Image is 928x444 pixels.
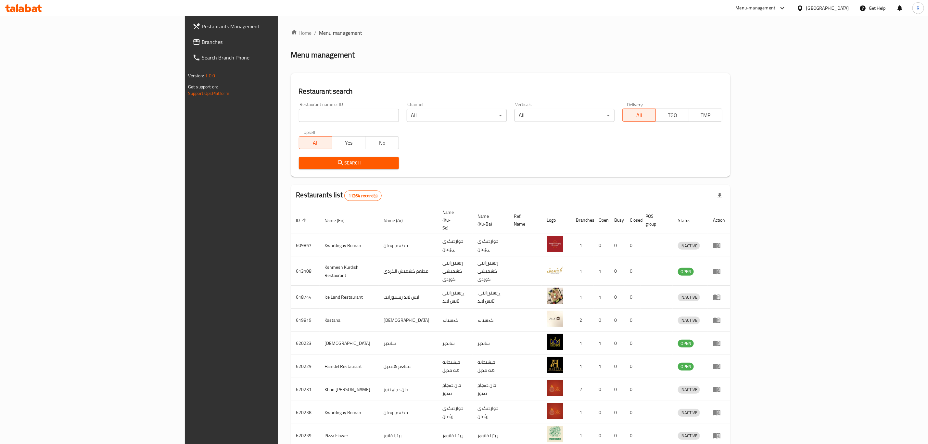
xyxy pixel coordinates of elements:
[514,212,534,228] span: Ref. Name
[320,401,378,424] td: Xwardngay Roman
[594,378,609,401] td: 0
[547,334,563,350] img: Shandiz
[625,378,641,401] td: 0
[542,206,571,234] th: Logo
[678,294,700,301] span: INACTIVE
[304,159,394,167] span: Search
[320,309,378,332] td: Kastana
[296,190,382,201] h2: Restaurants list
[291,29,730,37] nav: breadcrumb
[708,206,730,234] th: Action
[547,311,563,327] img: Kastana
[473,401,509,424] td: خواردنگەی رؤمان
[473,332,509,355] td: شانديز
[658,111,686,120] span: TGO
[320,332,378,355] td: [DEMOGRAPHIC_DATA]
[678,432,700,440] div: INACTIVE
[320,234,378,257] td: Xwardngay Roman
[625,111,653,120] span: All
[437,355,473,378] td: جيشتخانه هه مديل
[437,401,473,424] td: خواردنگەی رؤمان
[299,86,722,96] h2: Restaurant search
[678,409,700,417] div: INACTIVE
[547,288,563,304] img: Ice Land Restaurant
[594,355,609,378] td: 1
[547,236,563,252] img: Xwardngay Roman
[571,234,594,257] td: 1
[365,136,399,149] button: No
[625,309,641,332] td: 0
[547,426,563,442] img: Pizza Flower
[571,286,594,309] td: 1
[625,332,641,355] td: 0
[625,286,641,309] td: 0
[594,206,609,234] th: Open
[378,401,437,424] td: مطعم رومان
[378,257,437,286] td: مطعم كشميش الكردي
[609,378,625,401] td: 0
[303,130,315,134] label: Upsell
[296,216,309,224] span: ID
[678,216,699,224] span: Status
[571,206,594,234] th: Branches
[571,332,594,355] td: 1
[678,432,700,439] span: INACTIVE
[609,332,625,355] td: 0
[713,316,725,324] div: Menu
[609,355,625,378] td: 0
[571,378,594,401] td: 2
[291,50,355,60] h2: Menu management
[344,190,382,201] div: Total records count
[299,157,399,169] button: Search
[678,363,694,370] span: OPEN
[713,385,725,393] div: Menu
[320,257,378,286] td: Kshmesh Kurdish Restaurant
[917,5,920,12] span: R
[609,206,625,234] th: Busy
[547,262,563,278] img: Kshmesh Kurdish Restaurant
[689,109,722,122] button: TMP
[515,109,615,122] div: All
[325,216,353,224] span: Name (En)
[202,22,335,30] span: Restaurants Management
[609,257,625,286] td: 0
[442,208,465,232] span: Name (Ku-So)
[571,257,594,286] td: 1
[547,357,563,373] img: Hamdel Restaurant
[678,268,694,275] span: OPEN
[335,138,363,148] span: Yes
[473,286,509,309] td: .ڕێستۆرانتی ئایس لاند
[594,286,609,309] td: 1
[594,401,609,424] td: 0
[332,136,365,149] button: Yes
[678,340,694,347] span: OPEN
[478,212,501,228] span: Name (Ku-Ba)
[713,362,725,370] div: Menu
[378,355,437,378] td: مطعم همديل
[437,332,473,355] td: شانديز
[627,102,643,107] label: Delivery
[188,72,204,80] span: Version:
[571,309,594,332] td: 2
[299,136,332,149] button: All
[713,339,725,347] div: Menu
[713,293,725,301] div: Menu
[407,109,507,122] div: All
[646,212,665,228] span: POS group
[188,83,218,91] span: Get support on:
[678,268,694,276] div: OPEN
[188,89,229,98] a: Support.OpsPlatform
[187,34,340,50] a: Branches
[320,378,378,401] td: Khan [PERSON_NAME]
[622,109,656,122] button: All
[187,50,340,65] a: Search Branch Phone
[202,38,335,46] span: Branches
[609,401,625,424] td: 0
[205,72,215,80] span: 1.0.0
[202,54,335,61] span: Search Branch Phone
[345,193,381,199] span: 11264 record(s)
[302,138,330,148] span: All
[678,242,700,250] span: INACTIVE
